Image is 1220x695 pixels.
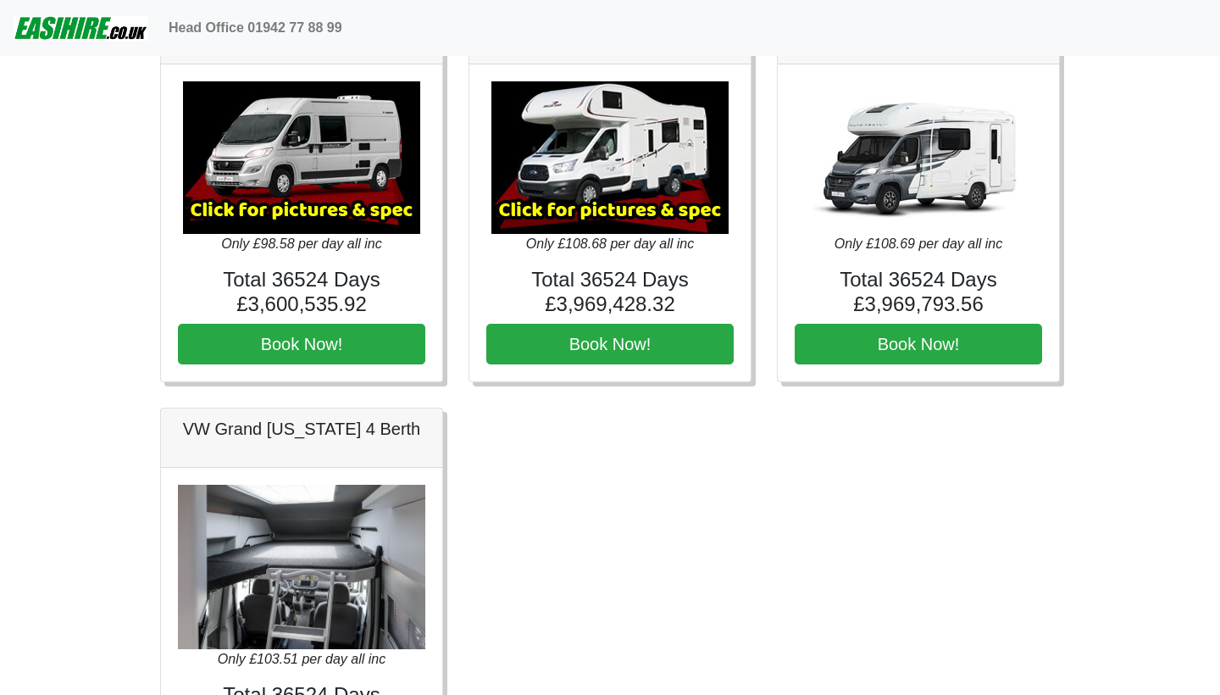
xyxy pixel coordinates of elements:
[795,324,1042,364] button: Book Now!
[221,236,381,251] i: Only £98.58 per day all inc
[800,81,1037,234] img: Auto-trail Imala 615 - 4 Berth
[178,324,425,364] button: Book Now!
[526,236,694,251] i: Only £108.68 per day all inc
[835,236,1002,251] i: Only £108.69 per day all inc
[14,11,148,45] img: easihire_logo_small.png
[178,419,425,439] h5: VW Grand [US_STATE] 4 Berth
[169,20,342,35] b: Head Office 01942 77 88 99
[486,324,734,364] button: Book Now!
[183,81,420,234] img: Auto-Trail Expedition 67 - 4 Berth (Shower+Toilet)
[178,268,425,317] h4: Total 36524 Days £3,600,535.92
[486,268,734,317] h4: Total 36524 Days £3,969,428.32
[795,268,1042,317] h4: Total 36524 Days £3,969,793.56
[491,81,729,234] img: Ford Zefiro 675 - 6 Berth (Shower+Toilet)
[178,485,425,650] img: VW Grand California 4 Berth
[162,11,349,45] a: Head Office 01942 77 88 99
[218,652,385,666] i: Only £103.51 per day all inc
